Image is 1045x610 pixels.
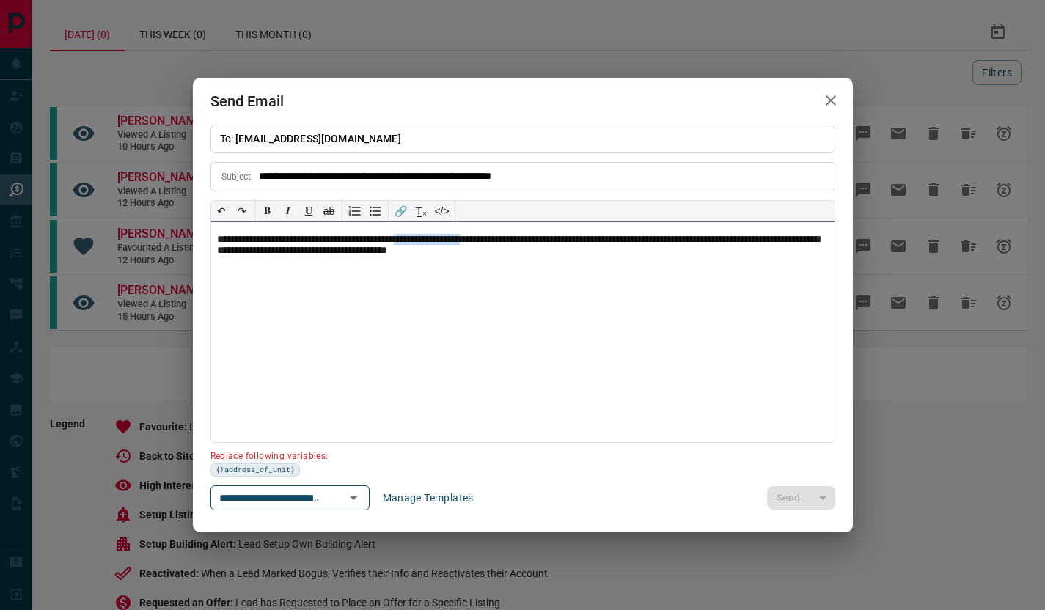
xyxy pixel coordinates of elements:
s: ab [323,205,335,217]
button: ↷ [232,201,252,221]
button: ↶ [211,201,232,221]
button: 𝑰 [278,201,298,221]
button: Bullet list [365,201,386,221]
button: 🔗 [391,201,411,221]
h2: Send Email [193,78,302,125]
p: To: [210,125,835,153]
span: {!address_of_unit} [216,464,295,476]
button: 𝐔 [298,201,319,221]
button: Open [343,488,364,508]
button: ab [319,201,340,221]
button: </> [432,201,452,221]
p: Subject: [221,170,254,183]
button: 𝐁 [257,201,278,221]
button: Manage Templates [374,486,483,510]
p: Replace following variables: [210,445,825,464]
div: split button [767,486,835,510]
button: Numbered list [345,201,365,221]
span: 𝐔 [305,205,312,216]
span: [EMAIL_ADDRESS][DOMAIN_NAME] [235,133,401,144]
button: T̲ₓ [411,201,432,221]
